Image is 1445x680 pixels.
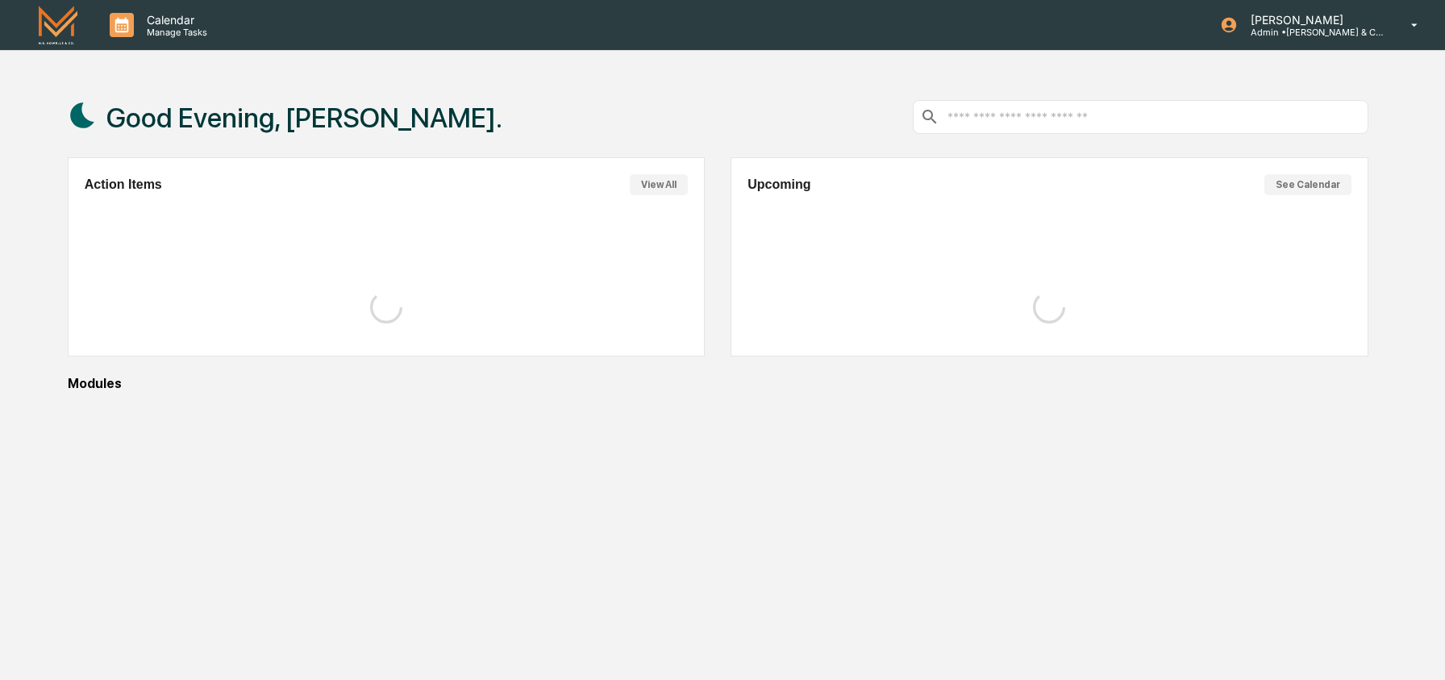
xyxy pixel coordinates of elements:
button: View All [630,174,688,195]
div: Modules [68,376,1368,391]
p: Admin • [PERSON_NAME] & Co. - BD [1238,27,1388,38]
h1: Good Evening, [PERSON_NAME]. [106,102,502,134]
img: logo [39,6,77,44]
h2: Action Items [85,177,162,192]
h2: Upcoming [747,177,810,192]
p: Manage Tasks [134,27,215,38]
p: [PERSON_NAME] [1238,13,1388,27]
p: Calendar [134,13,215,27]
button: See Calendar [1264,174,1351,195]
